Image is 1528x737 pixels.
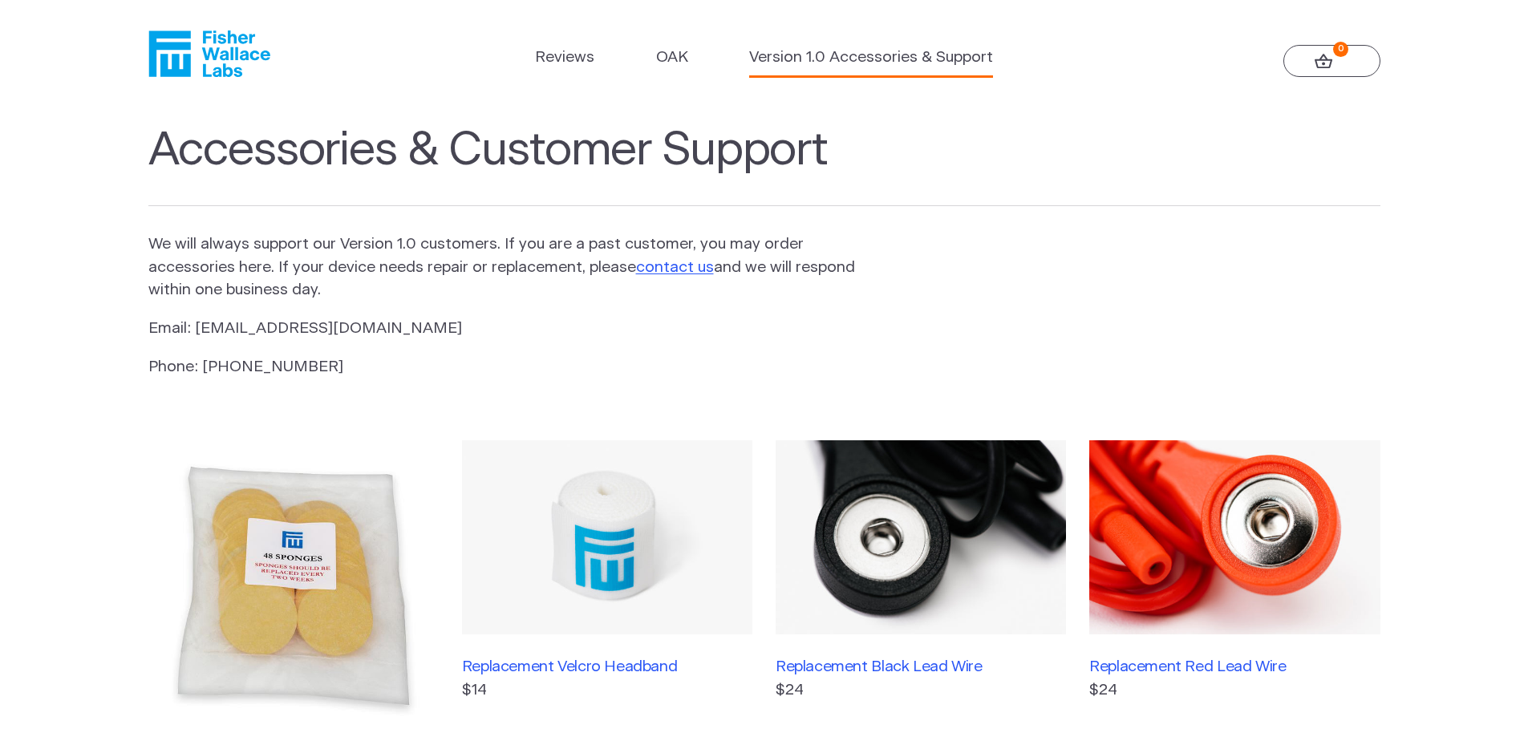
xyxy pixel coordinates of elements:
[1283,45,1380,77] a: 0
[148,233,857,302] p: We will always support our Version 1.0 customers. If you are a past customer, you may order acces...
[776,440,1066,634] img: Replacement Black Lead Wire
[462,658,752,676] h3: Replacement Velcro Headband
[776,679,1066,703] p: $24
[148,318,857,341] p: Email: [EMAIL_ADDRESS][DOMAIN_NAME]
[1089,679,1380,703] p: $24
[1089,658,1380,676] h3: Replacement Red Lead Wire
[148,440,439,731] img: Extra Fisher Wallace Sponges (48 pack)
[1333,42,1348,57] strong: 0
[776,658,1066,676] h3: Replacement Black Lead Wire
[656,47,688,70] a: OAK
[148,124,1380,207] h1: Accessories & Customer Support
[749,47,993,70] a: Version 1.0 Accessories & Support
[148,30,270,77] a: Fisher Wallace
[1089,440,1380,634] img: Replacement Red Lead Wire
[535,47,594,70] a: Reviews
[148,356,857,379] p: Phone: [PHONE_NUMBER]
[636,260,714,275] a: contact us
[462,440,752,634] img: Replacement Velcro Headband
[462,679,752,703] p: $14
